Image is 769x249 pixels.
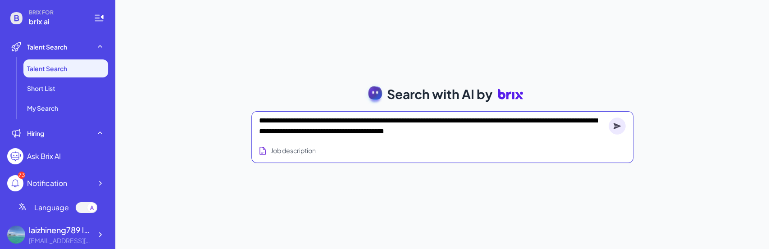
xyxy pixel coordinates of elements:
[27,64,67,73] span: Talent Search
[27,84,55,93] span: Short List
[27,129,44,138] span: Hiring
[29,236,92,245] div: 2725121109@qq.com
[387,85,492,104] span: Search with AI by
[256,142,318,159] button: Search using job description
[27,151,61,162] div: Ask Brix AI
[27,104,58,113] span: My Search
[27,178,67,189] div: Notification
[29,16,83,27] span: brix ai
[29,9,83,16] span: BRIX FOR
[34,202,69,213] span: Language
[18,172,25,179] div: 73
[27,42,67,51] span: Talent Search
[29,224,92,236] div: laizhineng789 laiz
[7,226,25,244] img: 603306eb96b24af9be607d0c73ae8e85.jpg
